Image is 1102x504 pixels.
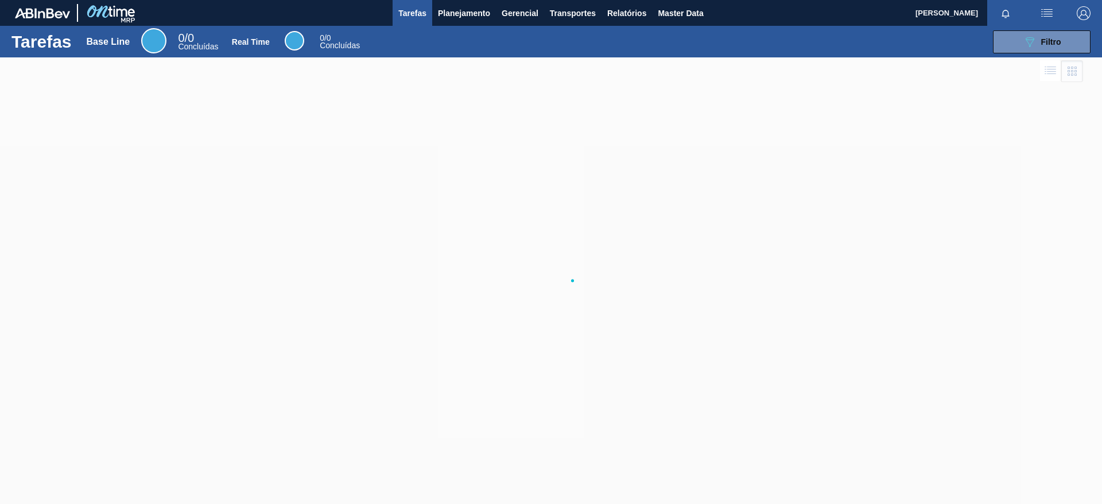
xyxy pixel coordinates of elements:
span: Concluídas [320,41,360,50]
div: Base Line [141,28,166,53]
div: Base Line [87,37,130,47]
img: TNhmsLtSVTkK8tSr43FrP2fwEKptu5GPRR3wAAAABJRU5ErkJggg== [15,8,70,18]
h1: Tarefas [11,35,72,48]
span: / 0 [178,32,194,44]
img: userActions [1040,6,1054,20]
div: Real Time [285,31,304,51]
img: Logout [1077,6,1091,20]
span: 0 [178,32,184,44]
div: Base Line [178,33,218,51]
button: Filtro [993,30,1091,53]
span: / 0 [320,33,331,42]
button: Notificações [987,5,1024,21]
span: Master Data [658,6,703,20]
span: Gerencial [502,6,538,20]
div: Real Time [232,37,270,46]
span: 0 [320,33,324,42]
span: Relatórios [607,6,646,20]
span: Tarefas [398,6,426,20]
span: Planejamento [438,6,490,20]
div: Real Time [320,34,360,49]
span: Concluídas [178,42,218,51]
span: Transportes [550,6,596,20]
span: Filtro [1041,37,1061,46]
